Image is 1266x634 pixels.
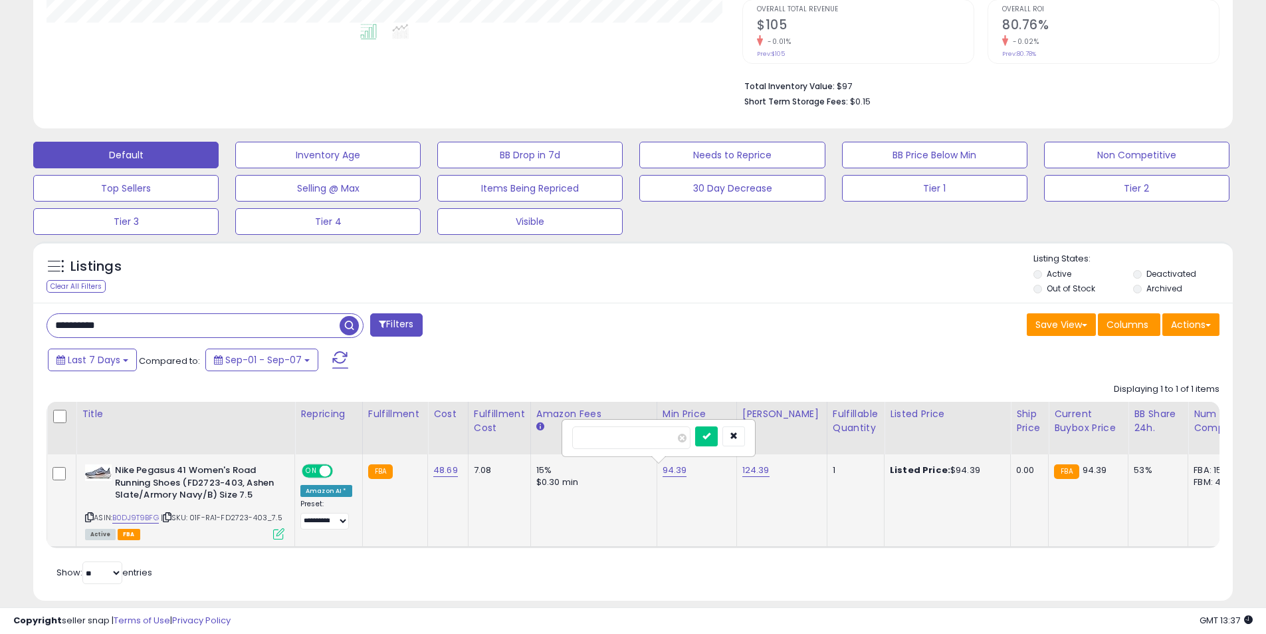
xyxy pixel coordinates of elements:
[536,464,647,476] div: 15%
[225,353,302,367] span: Sep-01 - Sep-07
[842,175,1027,202] button: Tier 1
[370,313,422,337] button: Filters
[13,614,62,627] strong: Copyright
[850,95,871,108] span: $0.15
[833,464,874,476] div: 1
[331,466,352,477] span: OFF
[114,614,170,627] a: Terms of Use
[1002,6,1219,13] span: Overall ROI
[1016,464,1038,476] div: 0.00
[1107,318,1148,331] span: Columns
[663,407,731,421] div: Min Price
[1146,268,1196,279] label: Deactivated
[56,566,152,579] span: Show: entries
[172,614,231,627] a: Privacy Policy
[85,464,284,538] div: ASIN:
[368,464,393,479] small: FBA
[433,407,463,421] div: Cost
[235,175,421,202] button: Selling @ Max
[1002,17,1219,35] h2: 80.76%
[112,512,159,524] a: B0DJ9T9BFG
[161,512,282,523] span: | SKU: 01F-RA1-FD2723-403_7.5
[85,464,112,481] img: 41pptI2qynL._SL40_.jpg
[890,407,1005,421] div: Listed Price
[1054,464,1079,479] small: FBA
[639,142,825,168] button: Needs to Reprice
[663,464,687,477] a: 94.39
[1146,283,1182,294] label: Archived
[833,407,879,435] div: Fulfillable Quantity
[890,464,1000,476] div: $94.39
[1162,313,1219,336] button: Actions
[1047,268,1071,279] label: Active
[1002,50,1036,58] small: Prev: 80.78%
[1194,407,1242,435] div: Num of Comp.
[437,175,623,202] button: Items Being Repriced
[763,37,791,47] small: -0.01%
[742,464,770,477] a: 124.39
[48,349,137,371] button: Last 7 Days
[1083,464,1107,476] span: 94.39
[1033,253,1233,265] p: Listing States:
[1054,407,1122,435] div: Current Buybox Price
[1044,142,1229,168] button: Non Competitive
[437,208,623,235] button: Visible
[303,466,320,477] span: ON
[474,407,525,435] div: Fulfillment Cost
[47,280,106,293] div: Clear All Filters
[300,407,357,421] div: Repricing
[118,529,140,540] span: FBA
[1027,313,1096,336] button: Save View
[300,500,352,530] div: Preset:
[33,208,219,235] button: Tier 3
[1200,614,1253,627] span: 2025-09-15 13:37 GMT
[300,485,352,497] div: Amazon AI *
[1047,283,1095,294] label: Out of Stock
[82,407,289,421] div: Title
[536,407,651,421] div: Amazon Fees
[890,464,950,476] b: Listed Price:
[1194,464,1237,476] div: FBA: 15
[205,349,318,371] button: Sep-01 - Sep-07
[13,615,231,627] div: seller snap | |
[1134,407,1182,435] div: BB Share 24h.
[1008,37,1039,47] small: -0.02%
[1134,464,1178,476] div: 53%
[433,464,458,477] a: 48.69
[1098,313,1160,336] button: Columns
[757,6,974,13] span: Overall Total Revenue
[368,407,422,421] div: Fulfillment
[1194,476,1237,488] div: FBM: 4
[842,142,1027,168] button: BB Price Below Min
[639,175,825,202] button: 30 Day Decrease
[1114,383,1219,396] div: Displaying 1 to 1 of 1 items
[744,96,848,107] b: Short Term Storage Fees:
[33,175,219,202] button: Top Sellers
[235,142,421,168] button: Inventory Age
[139,355,200,367] span: Compared to:
[115,464,276,505] b: Nike Pegasus 41 Women's Road Running Shoes (FD2723-403, Ashen Slate/Armory Navy/B) Size 7.5
[437,142,623,168] button: BB Drop in 7d
[742,407,821,421] div: [PERSON_NAME]
[536,476,647,488] div: $0.30 min
[1044,175,1229,202] button: Tier 2
[536,421,544,433] small: Amazon Fees.
[474,464,520,476] div: 7.08
[235,208,421,235] button: Tier 4
[1016,407,1043,435] div: Ship Price
[85,529,116,540] span: All listings currently available for purchase on Amazon
[68,353,120,367] span: Last 7 Days
[757,17,974,35] h2: $105
[744,80,835,92] b: Total Inventory Value:
[33,142,219,168] button: Default
[744,77,1210,93] li: $97
[70,257,122,276] h5: Listings
[757,50,785,58] small: Prev: $105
